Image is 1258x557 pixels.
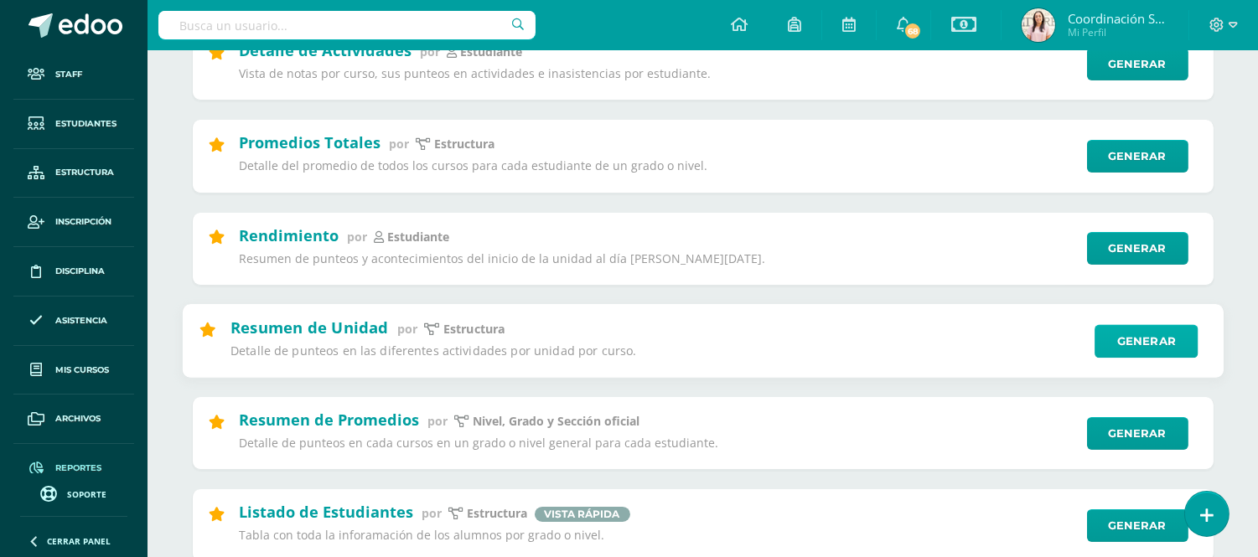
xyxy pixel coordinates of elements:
[13,247,134,297] a: Disciplina
[240,251,1076,266] p: Resumen de punteos y acontecimientos del inicio de la unidad al día [PERSON_NAME][DATE].
[13,297,134,346] a: Asistencia
[13,198,134,247] a: Inscripción
[240,132,381,152] h2: Promedios Totales
[903,22,922,40] span: 68
[1087,417,1188,450] a: Generar
[55,166,114,179] span: Estructura
[240,225,339,245] h2: Rendimiento
[474,414,640,429] p: Nivel, Grado y Sección oficial
[55,117,116,131] span: Estudiantes
[535,507,630,522] span: Vista rápida
[230,343,1083,359] p: Detalle de punteos en las diferentes actividades por unidad por curso.
[230,317,388,337] h2: Resumen de Unidad
[68,488,107,500] span: Soporte
[55,462,101,475] span: Reportes
[240,40,412,60] h2: Detalle de Actividades
[1068,10,1168,27] span: Coordinación Secundaria
[13,149,134,199] a: Estructura
[13,346,134,395] a: Mis cursos
[1087,509,1188,542] a: Generar
[390,136,410,152] span: por
[468,506,528,521] p: estructura
[240,158,1076,173] p: Detalle del promedio de todos los cursos para cada estudiante de un grado o nivel.
[240,410,420,430] h2: Resumen de Promedios
[1068,25,1168,39] span: Mi Perfil
[13,50,134,100] a: Staff
[422,505,443,521] span: por
[55,215,111,229] span: Inscripción
[1095,324,1198,358] a: Generar
[1022,8,1055,42] img: d2942744f9c745a4cff7aa76c081e4cf.png
[461,44,523,59] p: estudiante
[240,502,414,522] h2: Listado de Estudiantes
[55,265,105,278] span: Disciplina
[13,100,134,149] a: Estudiantes
[396,320,417,336] span: por
[55,314,107,327] span: Asistencia
[435,137,495,152] p: Estructura
[421,44,441,59] span: por
[428,413,448,429] span: por
[1087,48,1188,80] a: Generar
[47,535,111,547] span: Cerrar panel
[158,11,536,39] input: Busca un usuario...
[55,364,109,377] span: Mis cursos
[13,444,134,493] a: Reportes
[1087,140,1188,173] a: Generar
[1087,232,1188,265] a: Generar
[240,436,1076,451] p: Detalle de punteos en cada cursos en un grado o nivel general para cada estudiante.
[443,321,504,337] p: Estructura
[240,528,1076,543] p: Tabla con toda la inforamación de los alumnos por grado o nivel.
[388,230,450,245] p: estudiante
[348,229,368,245] span: por
[13,395,134,444] a: Archivos
[20,482,127,504] a: Soporte
[55,412,101,425] span: Archivos
[55,68,82,81] span: Staff
[240,66,1076,81] p: Vista de notas por curso, sus punteos en actividades e inasistencias por estudiante.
